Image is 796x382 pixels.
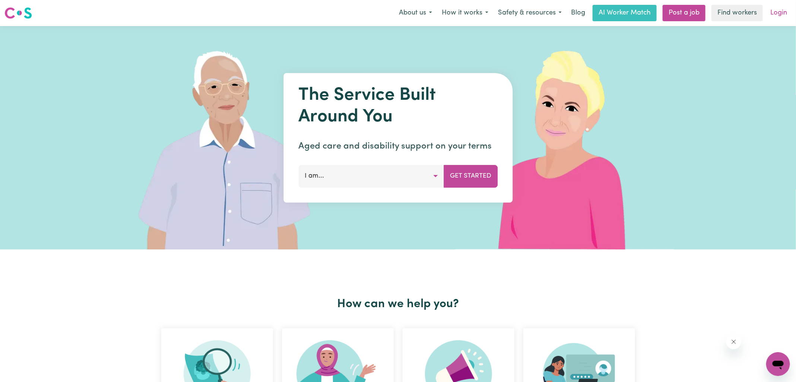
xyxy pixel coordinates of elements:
h2: How can we help you? [157,297,640,311]
button: Get Started [444,165,498,187]
button: I am... [298,165,444,187]
a: Login [766,5,792,21]
button: Safety & resources [493,5,567,21]
a: AI Worker Match [593,5,657,21]
a: Find workers [711,5,763,21]
p: Aged care and disability support on your terms [298,140,498,153]
span: Need any help? [4,5,45,11]
a: Post a job [663,5,705,21]
h1: The Service Built Around You [298,85,498,128]
a: Blog [567,5,590,21]
iframe: Button to launch messaging window [766,352,790,376]
button: About us [394,5,437,21]
iframe: Close message [726,334,741,349]
a: Careseekers logo [4,4,32,22]
img: Careseekers logo [4,6,32,20]
button: How it works [437,5,493,21]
